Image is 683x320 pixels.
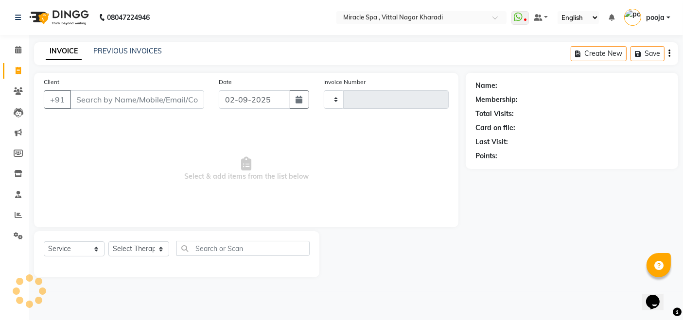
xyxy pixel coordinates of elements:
div: Card on file: [475,123,515,133]
input: Search or Scan [176,241,310,256]
button: Save [630,46,665,61]
label: Client [44,78,59,86]
img: logo [25,4,91,31]
label: Invoice Number [324,78,366,86]
input: Search by Name/Mobile/Email/Code [70,90,204,109]
span: pooja [646,13,665,23]
a: PREVIOUS INVOICES [93,47,162,55]
button: +91 [44,90,71,109]
iframe: chat widget [642,281,673,310]
div: Points: [475,151,497,161]
a: INVOICE [46,43,82,60]
button: Create New [571,46,627,61]
div: Membership: [475,95,518,105]
b: 08047224946 [107,4,150,31]
div: Total Visits: [475,109,514,119]
div: Name: [475,81,497,91]
span: Select & add items from the list below [44,120,449,218]
img: pooja [624,9,641,26]
label: Date [219,78,232,86]
div: Last Visit: [475,137,508,147]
